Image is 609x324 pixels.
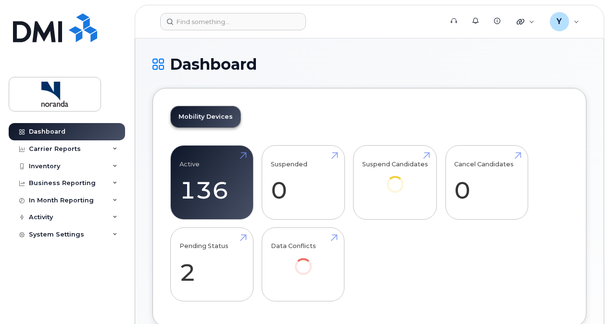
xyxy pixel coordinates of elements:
[179,151,244,214] a: Active 136
[152,56,586,73] h1: Dashboard
[271,233,336,288] a: Data Conflicts
[454,151,519,214] a: Cancel Candidates 0
[179,233,244,296] a: Pending Status 2
[271,151,336,214] a: Suspended 0
[362,151,428,206] a: Suspend Candidates
[171,106,241,127] a: Mobility Devices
